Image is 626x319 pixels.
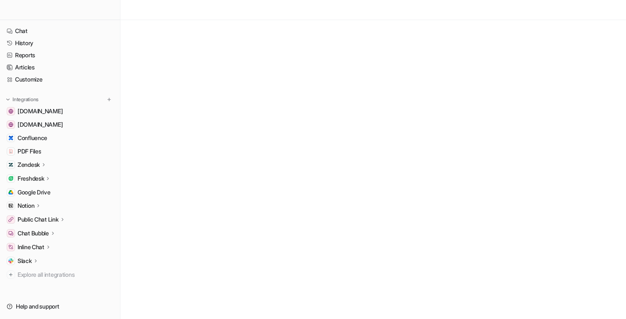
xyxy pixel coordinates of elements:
[8,245,13,250] img: Inline Chat
[3,37,117,49] a: History
[18,188,51,197] span: Google Drive
[8,258,13,263] img: Slack
[18,174,44,183] p: Freshdesk
[8,135,13,140] img: Confluence
[13,96,38,103] p: Integrations
[3,61,117,73] a: Articles
[18,257,32,265] p: Slack
[106,97,112,102] img: menu_add.svg
[3,119,117,130] a: www.atlassian.com[DOMAIN_NAME]
[18,120,63,129] span: [DOMAIN_NAME]
[18,202,34,210] p: Notion
[18,147,41,156] span: PDF Files
[8,162,13,167] img: Zendesk
[3,95,41,104] button: Integrations
[8,217,13,222] img: Public Chat Link
[8,231,13,236] img: Chat Bubble
[8,109,13,114] img: www.airbnb.com
[3,132,117,144] a: ConfluenceConfluence
[18,215,59,224] p: Public Chat Link
[8,176,13,181] img: Freshdesk
[3,145,117,157] a: PDF FilesPDF Files
[18,268,113,281] span: Explore all integrations
[8,203,13,208] img: Notion
[18,107,63,115] span: [DOMAIN_NAME]
[3,105,117,117] a: www.airbnb.com[DOMAIN_NAME]
[3,74,117,85] a: Customize
[18,161,40,169] p: Zendesk
[3,269,117,281] a: Explore all integrations
[8,190,13,195] img: Google Drive
[18,229,49,237] p: Chat Bubble
[3,186,117,198] a: Google DriveGoogle Drive
[7,271,15,279] img: explore all integrations
[3,301,117,312] a: Help and support
[18,243,44,251] p: Inline Chat
[5,97,11,102] img: expand menu
[18,134,47,142] span: Confluence
[3,49,117,61] a: Reports
[8,122,13,127] img: www.atlassian.com
[3,25,117,37] a: Chat
[8,149,13,154] img: PDF Files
